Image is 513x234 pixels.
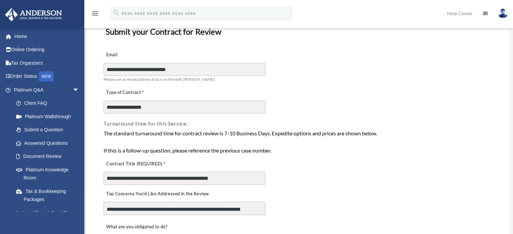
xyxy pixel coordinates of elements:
[5,70,89,83] a: Order StatusNEW
[104,189,211,199] label: Top Concerns You’d Like Addressed in the Review
[5,83,89,97] a: Platinum Q&Aarrow_drop_down
[9,150,86,163] a: Document Review
[9,185,89,206] a: Tax & Bookkeeping Packages
[3,8,64,21] img: Anderson Advisors Platinum Portal
[104,77,215,82] span: Please use an email address that is on file with [PERSON_NAME]
[104,88,171,98] label: Type of Contract
[39,71,54,81] div: NEW
[91,9,99,18] i: menu
[9,97,89,110] a: Client FAQ
[9,136,89,150] a: Answered Questions
[104,223,171,232] label: What are you obligated to do?
[91,12,99,18] a: menu
[104,120,188,127] span: Turnaround time for this Service:
[5,56,89,70] a: Tax Organizers
[104,159,171,169] label: Contract Title (REQUIRED)
[9,206,89,220] a: Land Trust & Deed Forum
[104,51,171,60] label: Email
[104,129,492,155] div: The standard turnaround time for contract review is 7-10 Business Days. Expedite options and pric...
[5,43,89,57] a: Online Ordering
[73,83,86,97] span: arrow_drop_down
[5,30,89,43] a: Home
[9,110,89,123] a: Platinum Walkthrough
[9,163,89,185] a: Platinum Knowledge Room
[498,8,508,18] img: User Pic
[9,123,89,137] a: Submit a Question
[103,25,493,39] h3: Submit your Contract for Review
[113,9,120,16] i: search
